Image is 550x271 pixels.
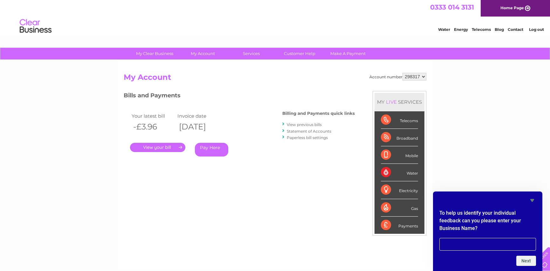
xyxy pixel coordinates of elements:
h2: My Account [124,73,426,85]
a: Paperless bill settings [287,135,328,140]
th: -£3.96 [130,120,176,133]
a: Pay Here [195,143,228,156]
div: Gas [381,199,418,217]
div: Clear Business is a trading name of Verastar Limited (registered in [GEOGRAPHIC_DATA] No. 3667643... [125,3,426,31]
img: logo.png [19,17,52,36]
div: Payments [381,217,418,234]
a: View previous bills [287,122,322,127]
th: [DATE] [176,120,222,133]
div: Telecoms [381,111,418,129]
a: Contact [508,27,523,32]
div: MY SERVICES [375,93,424,111]
a: My Clear Business [128,48,181,59]
td: Your latest bill [130,112,176,120]
a: . [130,143,185,152]
h2: To help us identify your individual feedback can you please enter your Business Name? [439,209,536,235]
a: Energy [454,27,468,32]
div: Electricity [381,181,418,199]
div: LIVE [385,99,398,105]
a: Services [225,48,278,59]
div: Water [381,164,418,181]
h3: Bills and Payments [124,91,355,102]
div: Broadband [381,129,418,146]
a: Water [438,27,450,32]
input: To help us identify your individual feedback can you please enter your Business Name? [439,238,536,251]
div: Mobile [381,146,418,164]
button: Next question [516,256,536,266]
a: 0333 014 3131 [430,3,474,11]
div: Account number [369,73,426,80]
div: To help us identify your individual feedback can you please enter your Business Name? [439,197,536,266]
h4: Billing and Payments quick links [282,111,355,116]
button: Hide survey [528,197,536,204]
a: Customer Help [273,48,326,59]
a: Make A Payment [322,48,374,59]
a: Statement of Accounts [287,129,331,134]
td: Invoice date [176,112,222,120]
a: Telecoms [472,27,491,32]
a: My Account [177,48,229,59]
a: Blog [495,27,504,32]
a: Log out [529,27,544,32]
